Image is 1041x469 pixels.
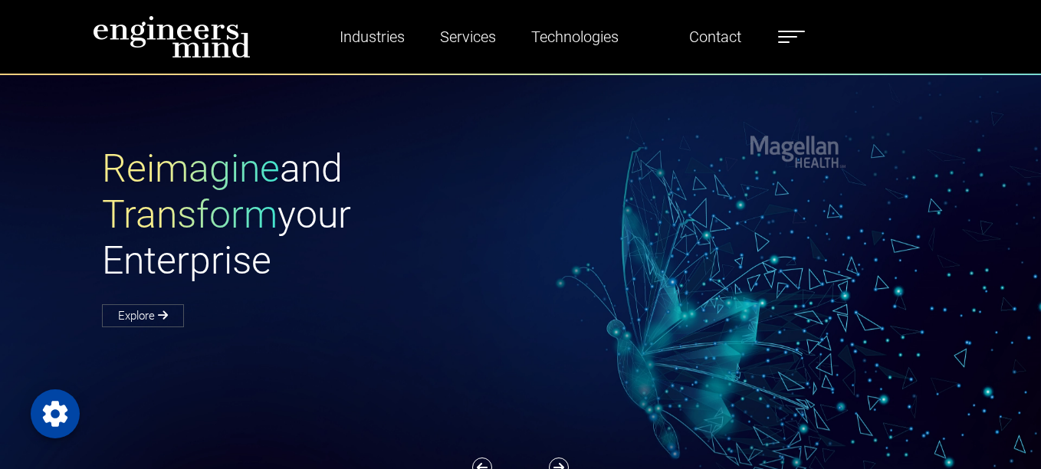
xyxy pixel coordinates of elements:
[102,192,277,237] span: Transform
[683,19,747,54] a: Contact
[102,304,184,327] a: Explore
[102,146,280,191] span: Reimagine
[93,15,251,58] img: logo
[102,146,520,284] h1: and your Enterprise
[434,19,502,54] a: Services
[525,19,625,54] a: Technologies
[333,19,411,54] a: Industries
